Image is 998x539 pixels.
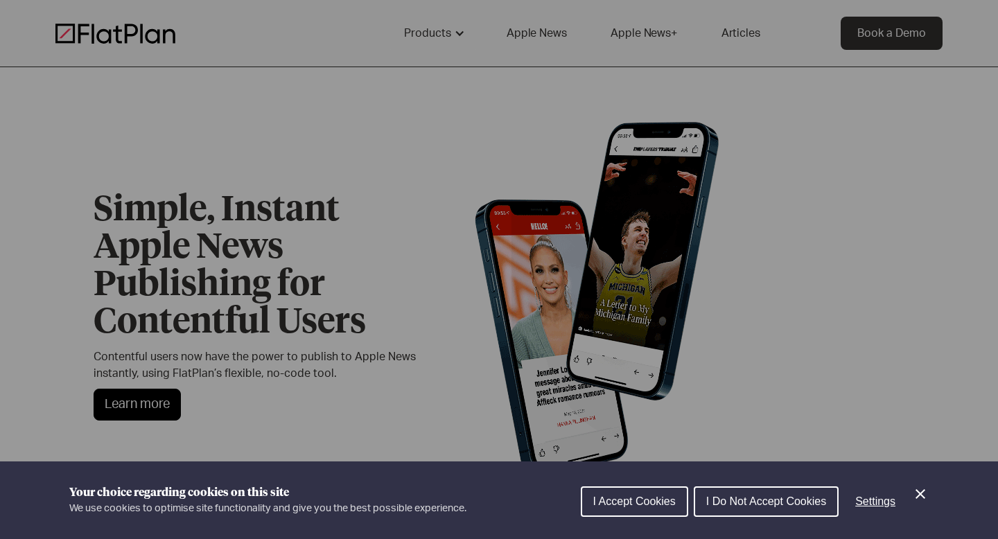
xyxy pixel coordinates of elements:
[706,495,826,507] span: I Do Not Accept Cookies
[69,484,466,501] h1: Your choice regarding cookies on this site
[581,486,688,517] button: I Accept Cookies
[593,495,676,507] span: I Accept Cookies
[694,486,839,517] button: I Do Not Accept Cookies
[912,486,929,502] button: Close Cookie Control
[844,488,907,515] button: Settings
[69,501,466,516] p: We use cookies to optimise site functionality and give you the best possible experience.
[855,495,895,507] span: Settings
